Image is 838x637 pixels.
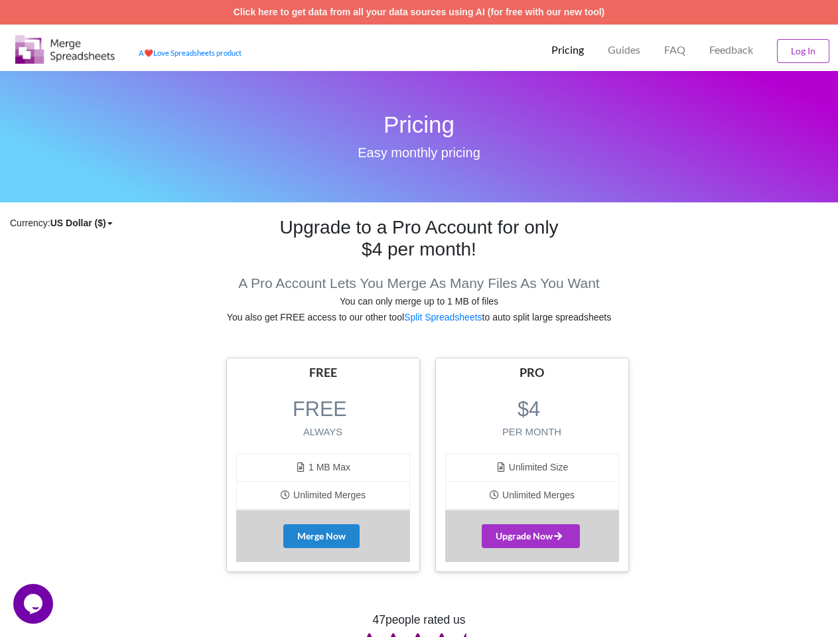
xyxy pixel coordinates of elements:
a: AheartLove Spreadsheets product [139,48,242,57]
span: $4 [518,397,540,420]
a: Split Spreadsheets [404,312,482,322]
span: Unlimited Merges [280,490,366,500]
div: PRO [445,365,619,380]
img: Logo.png [15,35,115,64]
iframe: chat widget [13,584,56,624]
a: Click here to get data from all your data sources using AI (for free with our new tool) [234,7,605,17]
span: Unlimited Size [496,462,569,472]
span: PER MONTH [445,425,619,439]
p: Guides [608,43,640,57]
div: FREE [236,365,410,380]
span: 1 MB Max [295,462,350,472]
span: Feedback [709,44,753,55]
button: Upgrade Now [482,524,580,548]
span: heart [144,48,153,57]
p: Pricing [551,43,584,57]
button: Merge Now [283,524,360,548]
p: FAQ [664,43,685,57]
h2: Upgrade to a Pro Account for only $4 per month! [279,216,559,261]
span: ALWAYS [236,425,410,439]
span: FREE [293,397,347,420]
span: Upgrade Now [496,530,566,541]
span: Unlimited Merges [489,490,575,500]
p: Currency: [10,216,273,230]
div: US Dollar ($) [50,216,106,230]
button: Log In [777,39,829,63]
